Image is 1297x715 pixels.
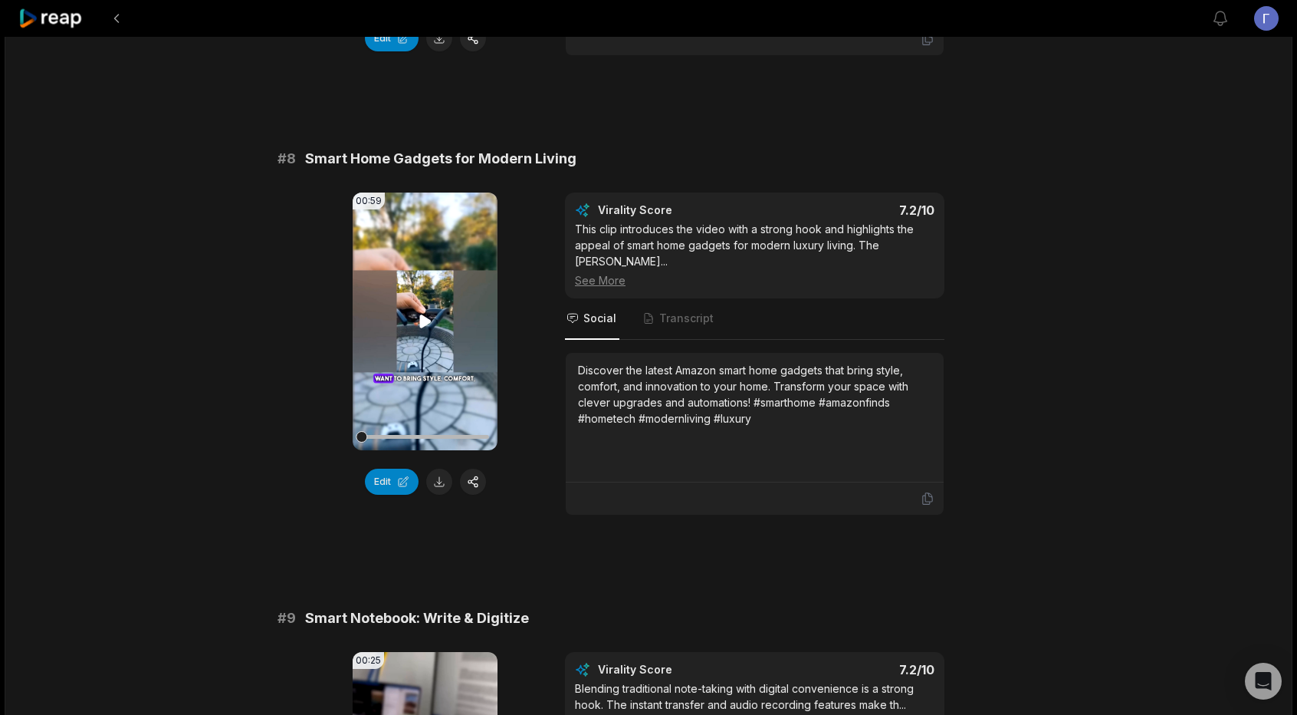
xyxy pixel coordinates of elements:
span: Smart Notebook: Write & Digitize [305,608,529,629]
div: 7.2 /10 [770,203,935,218]
div: See More [575,272,934,288]
video: Your browser does not support mp4 format. [353,193,497,450]
button: Edit [365,25,419,51]
button: Edit [365,469,419,495]
div: Virality Score [598,662,763,677]
div: Virality Score [598,203,763,218]
span: Social [583,311,616,326]
div: 7.2 /10 [770,662,935,677]
div: This clip introduces the video with a strong hook and highlights the appeal of smart home gadgets... [575,221,934,288]
span: Transcript [659,311,714,326]
span: Smart Home Gadgets for Modern Living [305,148,576,170]
div: Discover the latest Amazon smart home gadgets that bring style, comfort, and innovation to your h... [578,362,931,427]
span: # 8 [277,148,296,170]
nav: Tabs [565,298,944,340]
div: Open Intercom Messenger [1245,663,1282,700]
span: # 9 [277,608,296,629]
